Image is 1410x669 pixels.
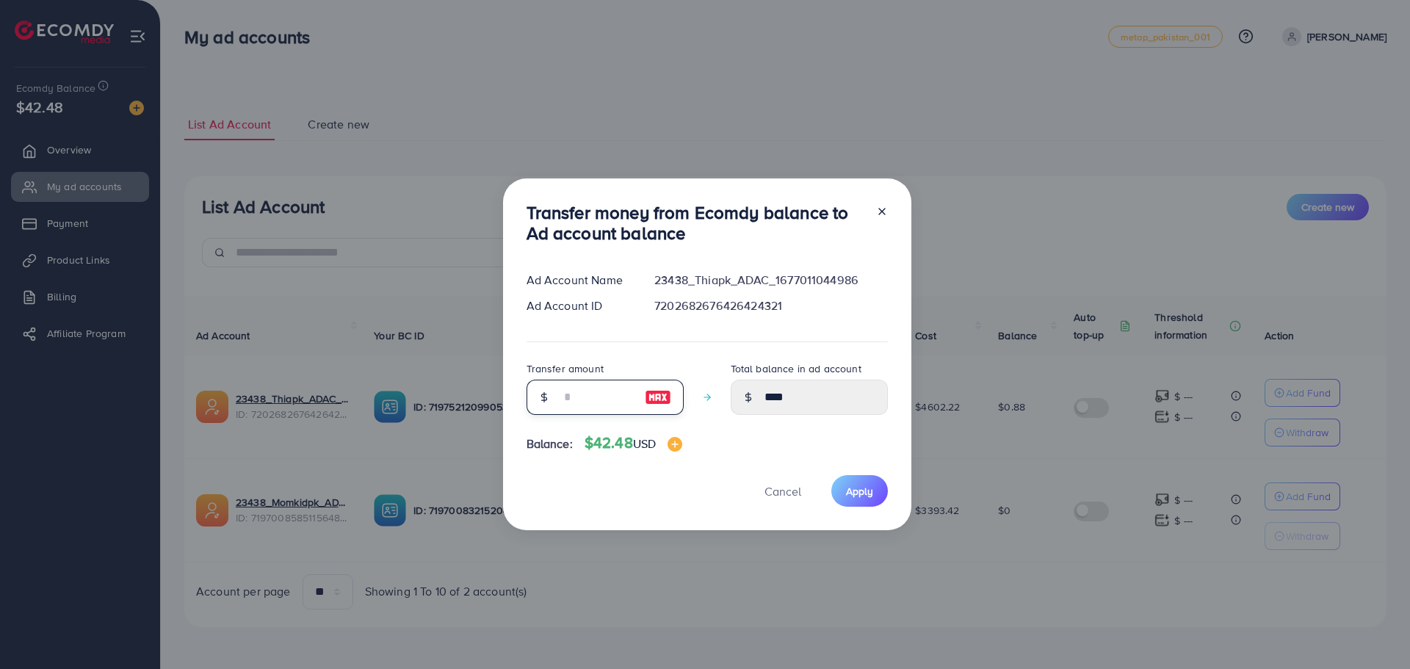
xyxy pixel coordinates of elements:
[515,297,643,314] div: Ad Account ID
[515,272,643,289] div: Ad Account Name
[731,361,861,376] label: Total balance in ad account
[645,388,671,406] img: image
[831,475,888,507] button: Apply
[527,202,864,245] h3: Transfer money from Ecomdy balance to Ad account balance
[527,361,604,376] label: Transfer amount
[846,484,873,499] span: Apply
[527,435,573,452] span: Balance:
[1348,603,1399,658] iframe: Chat
[585,434,682,452] h4: $42.48
[643,272,899,289] div: 23438_Thiapk_ADAC_1677011044986
[643,297,899,314] div: 7202682676426424321
[633,435,656,452] span: USD
[764,483,801,499] span: Cancel
[746,475,820,507] button: Cancel
[668,437,682,452] img: image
